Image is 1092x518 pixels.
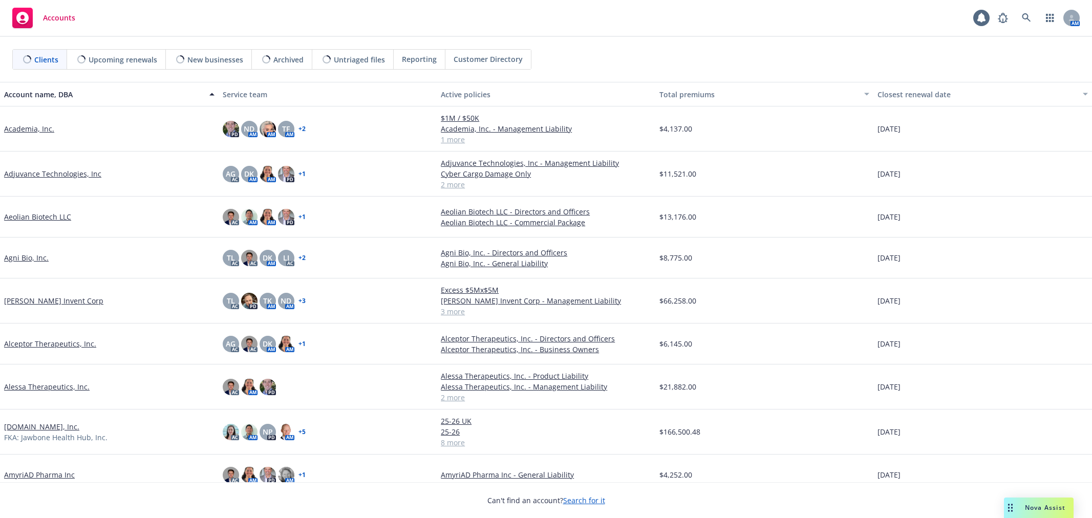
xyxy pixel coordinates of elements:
[487,495,605,506] span: Can't find an account?
[260,209,276,225] img: photo
[877,338,901,349] span: [DATE]
[278,424,294,440] img: photo
[298,472,306,478] a: + 1
[278,209,294,225] img: photo
[241,424,258,440] img: photo
[4,338,96,349] a: Alceptor Therapeutics, Inc.
[441,437,651,448] a: 8 more
[877,211,901,222] span: [DATE]
[273,54,304,65] span: Archived
[43,14,75,22] span: Accounts
[877,426,901,437] span: [DATE]
[223,209,239,225] img: photo
[441,416,651,426] a: 25-26 UK
[241,379,258,395] img: photo
[441,179,651,190] a: 2 more
[4,89,203,100] div: Account name, DBA
[877,168,901,179] span: [DATE]
[441,158,651,168] a: Adjuvance Technologies, Inc - Management Liability
[437,82,655,106] button: Active policies
[441,295,651,306] a: [PERSON_NAME] Invent Corp - Management Liability
[441,217,651,228] a: Aeolian Biotech LLC - Commercial Package
[877,295,901,306] span: [DATE]
[441,426,651,437] a: 25-26
[441,333,651,344] a: Alceptor Therapeutics, Inc. - Directors and Officers
[4,432,108,443] span: FKA: Jawbone Health Hub, Inc.
[659,123,692,134] span: $4,137.00
[877,89,1077,100] div: Closest renewal date
[877,252,901,263] span: [DATE]
[441,206,651,217] a: Aeolian Biotech LLC - Directors and Officers
[441,247,651,258] a: Agni Bio, Inc. - Directors and Officers
[877,381,901,392] span: [DATE]
[659,168,696,179] span: $11,521.00
[659,338,692,349] span: $6,145.00
[441,381,651,392] a: Alessa Therapeutics, Inc. - Management Liability
[655,82,874,106] button: Total premiums
[89,54,157,65] span: Upcoming renewals
[4,211,71,222] a: Aeolian Biotech LLC
[298,255,306,261] a: + 2
[278,336,294,352] img: photo
[8,4,79,32] a: Accounts
[441,113,651,123] a: $1M / $50K
[1004,498,1074,518] button: Nova Assist
[441,134,651,145] a: 1 more
[563,495,605,505] a: Search for it
[298,429,306,435] a: + 5
[260,166,276,182] img: photo
[227,252,235,263] span: TL
[223,424,239,440] img: photo
[298,341,306,347] a: + 1
[298,298,306,304] a: + 3
[441,344,651,355] a: Alceptor Therapeutics, Inc. - Business Owners
[1004,498,1017,518] div: Drag to move
[298,126,306,132] a: + 2
[298,214,306,220] a: + 1
[263,426,273,437] span: NP
[659,469,692,480] span: $4,252.00
[877,123,901,134] span: [DATE]
[278,467,294,483] img: photo
[187,54,243,65] span: New businesses
[241,209,258,225] img: photo
[659,252,692,263] span: $8,775.00
[441,258,651,269] a: Agni Bio, Inc. - General Liability
[993,8,1013,28] a: Report a Bug
[263,295,272,306] span: TK
[34,54,58,65] span: Clients
[241,293,258,309] img: photo
[4,168,101,179] a: Adjuvance Technologies, Inc
[659,89,859,100] div: Total premiums
[226,168,235,179] span: AG
[441,123,651,134] a: Academia, Inc. - Management Liability
[441,285,651,295] a: Excess $5Mx$5M
[659,426,700,437] span: $166,500.48
[278,166,294,182] img: photo
[223,121,239,137] img: photo
[244,123,254,134] span: ND
[441,306,651,317] a: 3 more
[454,54,523,64] span: Customer Directory
[227,295,235,306] span: TL
[4,123,54,134] a: Academia, Inc.
[260,467,276,483] img: photo
[4,252,49,263] a: Agni Bio, Inc.
[441,89,651,100] div: Active policies
[260,121,276,137] img: photo
[873,82,1092,106] button: Closest renewal date
[244,168,254,179] span: DK
[441,392,651,403] a: 2 more
[441,469,651,480] a: AmyriAD Pharma Inc - General Liability
[334,54,385,65] span: Untriaged files
[1025,503,1065,512] span: Nova Assist
[298,171,306,177] a: + 1
[226,338,235,349] span: AG
[223,89,433,100] div: Service team
[241,336,258,352] img: photo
